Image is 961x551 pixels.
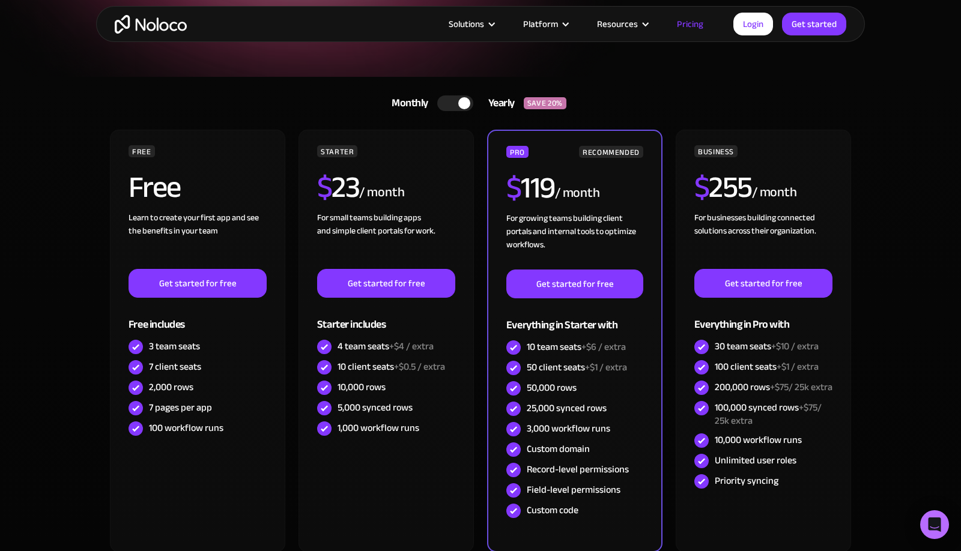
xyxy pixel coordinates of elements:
[555,184,600,203] div: / month
[129,172,181,202] h2: Free
[434,16,508,32] div: Solutions
[527,442,590,456] div: Custom domain
[506,298,643,337] div: Everything in Starter with
[527,361,627,374] div: 50 client seats
[527,483,620,496] div: Field-level permissions
[694,159,709,215] span: $
[149,401,212,414] div: 7 pages per app
[129,298,267,337] div: Free includes
[715,399,822,430] span: +$75/ 25k extra
[597,16,638,32] div: Resources
[777,358,819,376] span: +$1 / extra
[338,421,419,435] div: 1,000 workflow runs
[338,401,413,414] div: 5,000 synced rows
[338,360,445,373] div: 10 client seats
[715,474,778,487] div: Priority syncing
[694,298,832,337] div: Everything in Pro with
[581,338,626,356] span: +$6 / extra
[317,145,357,157] div: STARTER
[149,340,200,353] div: 3 team seats
[317,172,360,202] h2: 23
[715,360,819,373] div: 100 client seats
[377,94,437,112] div: Monthly
[527,463,629,476] div: Record-level permissions
[506,160,521,216] span: $
[394,358,445,376] span: +$0.5 / extra
[317,159,332,215] span: $
[715,381,832,394] div: 200,000 rows
[115,15,187,34] a: home
[317,211,455,269] div: For small teams building apps and simple client portals for work. ‍
[782,13,846,35] a: Get started
[733,13,773,35] a: Login
[771,337,819,355] span: +$10 / extra
[338,381,386,394] div: 10,000 rows
[359,183,404,202] div: / month
[585,358,627,376] span: +$1 / extra
[579,146,643,158] div: RECOMMENDED
[662,16,718,32] a: Pricing
[582,16,662,32] div: Resources
[694,172,752,202] h2: 255
[523,16,558,32] div: Platform
[527,504,578,517] div: Custom code
[694,211,832,269] div: For businesses building connected solutions across their organization. ‍
[389,337,434,355] span: +$4 / extra
[527,340,626,354] div: 10 team seats
[715,401,832,427] div: 100,000 synced rows
[524,97,566,109] div: SAVE 20%
[715,340,819,353] div: 30 team seats
[715,454,796,467] div: Unlimited user roles
[920,510,949,539] div: Open Intercom Messenger
[506,146,529,158] div: PRO
[506,173,555,203] h2: 119
[149,360,201,373] div: 7 client seats
[508,16,582,32] div: Platform
[715,433,802,447] div: 10,000 workflow runs
[149,381,193,394] div: 2,000 rows
[527,381,577,394] div: 50,000 rows
[338,340,434,353] div: 4 team seats
[149,421,223,435] div: 100 workflow runs
[752,183,797,202] div: / month
[317,298,455,337] div: Starter includes
[694,269,832,298] a: Get started for free
[129,145,155,157] div: FREE
[317,269,455,298] a: Get started for free
[527,402,607,415] div: 25,000 synced rows
[770,378,832,396] span: +$75/ 25k extra
[506,212,643,269] div: For growing teams building client portals and internal tools to optimize workflows.
[129,211,267,269] div: Learn to create your first app and see the benefits in your team ‍
[506,269,643,298] a: Get started for free
[694,145,738,157] div: BUSINESS
[473,94,524,112] div: Yearly
[129,269,267,298] a: Get started for free
[449,16,484,32] div: Solutions
[527,422,610,435] div: 3,000 workflow runs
